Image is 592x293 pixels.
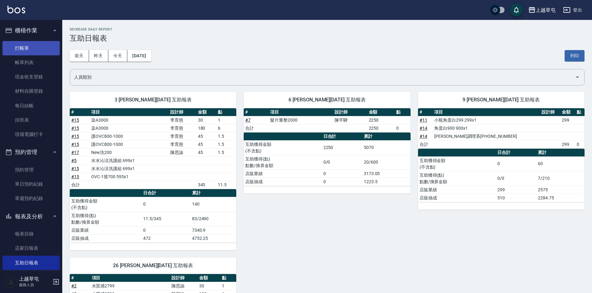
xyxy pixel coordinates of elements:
button: 上越草屯 [526,4,558,16]
td: 3173.05 [362,170,411,178]
table: a dense table [418,108,585,149]
td: 陳思諭 [170,282,198,290]
a: #14 [420,126,427,131]
table: a dense table [244,108,410,133]
a: 報表目錄 [2,227,60,241]
button: 前天 [70,50,89,62]
td: 11.5/345 [142,212,190,226]
a: #15 [71,166,79,171]
td: 7/210 [536,171,585,186]
td: [PERSON_NAME]調理系[PHONE_NUMBER] [433,132,540,140]
td: 0 [142,226,190,234]
span: 9 [PERSON_NAME][DATE] 互助報表 [425,97,577,103]
th: 項目 [269,108,333,116]
td: 1.5 [216,132,236,140]
td: 互助獲得金額 (不含點) [418,156,496,171]
span: 6 [PERSON_NAME][DATE] 互助報表 [251,97,403,103]
td: 護OVC800-1000 [90,132,169,140]
th: # [244,108,269,116]
th: 日合計 [322,133,362,141]
table: a dense table [70,108,236,189]
td: 299 [560,116,575,124]
td: 李育慈 [169,140,196,148]
td: 30 [198,282,220,290]
td: 店販業績 [70,226,142,234]
th: 金額 [367,108,395,116]
td: New洗200 [90,148,169,156]
td: 60 [536,156,585,171]
input: 人員名稱 [73,72,572,83]
table: a dense table [418,149,585,202]
td: 0 [395,124,411,132]
a: 每日結帳 [2,99,60,113]
a: 互助月報表 [2,270,60,284]
td: 店販抽成 [418,194,496,202]
td: 互助獲得(點) 點數/換算金額 [244,155,322,170]
td: 1.5 [216,148,236,156]
th: 點 [220,274,237,282]
a: #15 [71,126,79,131]
td: 345 [196,181,216,189]
td: 7340.9 [190,226,237,234]
td: 互助獲得(點) 點數/換算金額 [418,171,496,186]
td: 5070 [362,140,411,155]
th: 累計 [362,133,411,141]
td: 180 [196,124,216,132]
td: 140 [190,197,237,212]
td: 0/0 [322,155,362,170]
td: 互助獲得金額 (不含點) [70,197,142,212]
a: #11 [420,118,427,123]
img: Logo [7,6,25,13]
td: 0/0 [496,171,536,186]
th: 項目 [433,108,540,116]
table: a dense table [70,189,236,243]
a: 店家日報表 [2,241,60,255]
div: 上越草屯 [536,6,556,14]
td: 45 [196,148,216,156]
th: 點 [575,108,585,116]
td: 1.5 [216,140,236,148]
a: 排班表 [2,113,60,127]
td: 店販業績 [244,170,322,178]
a: #14 [420,134,427,139]
img: Person [5,276,17,288]
td: 李育慈 [169,116,196,124]
td: 83/2490 [190,212,237,226]
button: 今天 [108,50,128,62]
th: 累計 [536,149,585,157]
p: 服務人員 [19,282,51,288]
td: 299 [496,186,536,194]
td: 1 [216,116,236,124]
a: #17 [71,150,79,155]
th: 設計師 [170,274,198,282]
th: 金額 [560,108,575,116]
th: 金額 [196,108,216,116]
td: 2250 [322,140,362,155]
h2: Decrease Daily Report [70,27,585,31]
td: 合計 [70,181,90,189]
td: 陳芊驊 [333,116,367,124]
th: # [70,274,90,282]
td: 0 [575,140,585,148]
h5: 上越草屯 [19,276,51,282]
td: 0 [322,170,362,178]
td: 店販抽成 [70,234,142,242]
td: 店販抽成 [244,178,322,186]
td: 1 [220,282,237,290]
h3: 互助日報表 [70,34,585,43]
td: 水水沁涼洗護組 699x1 [90,165,169,173]
th: 設計師 [169,108,196,116]
td: 45 [196,132,216,140]
td: 染A3000 [90,124,169,132]
td: 45 [196,140,216,148]
td: 互助獲得金額 (不含點) [244,140,322,155]
span: 26 [PERSON_NAME][DATE] 互助報表 [77,263,229,269]
td: 李育慈 [169,124,196,132]
th: 金額 [198,274,220,282]
td: 互助獲得(點) 點數/換算金額 [70,212,142,226]
td: 合計 [244,124,269,132]
td: 11.5 [216,181,236,189]
a: #15 [71,118,79,123]
th: # [70,108,90,116]
td: 1223.5 [362,178,411,186]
